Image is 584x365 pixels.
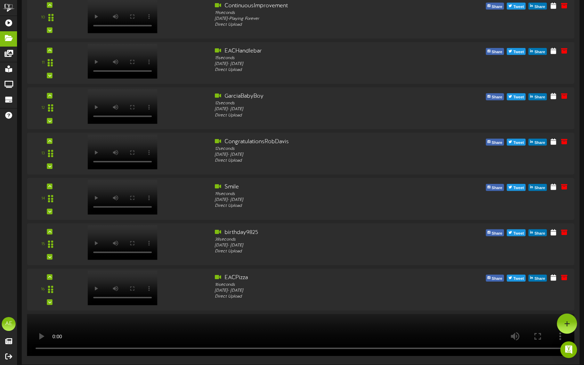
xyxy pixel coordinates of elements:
[215,138,432,146] div: CongratulationsRobDavis
[486,3,504,10] button: Share
[215,203,432,209] div: Direct Upload
[215,228,432,236] div: birthday9825
[533,48,546,56] span: Share
[215,67,432,73] div: Direct Upload
[215,236,432,242] div: 38 seconds
[507,275,526,282] button: Tweet
[215,152,432,158] div: [DATE] - [DATE]
[512,94,525,102] span: Tweet
[533,139,546,147] span: Share
[490,139,504,147] span: Share
[215,191,432,197] div: 19 seconds
[215,146,432,152] div: 12 seconds
[528,94,547,100] button: Share
[512,139,525,147] span: Tweet
[486,275,504,282] button: Share
[215,274,432,282] div: EACPizza
[215,22,432,28] div: Direct Upload
[215,282,432,288] div: 16 seconds
[507,3,526,10] button: Tweet
[215,55,432,61] div: 15 seconds
[507,48,526,55] button: Tweet
[533,275,546,283] span: Share
[215,197,432,203] div: [DATE] - [DATE]
[215,16,432,22] div: [DATE] - Playing Forever
[512,275,525,283] span: Tweet
[533,94,546,102] span: Share
[215,10,432,16] div: 19 seconds
[490,3,504,11] span: Share
[512,3,525,11] span: Tweet
[528,139,547,146] button: Share
[215,113,432,119] div: Direct Upload
[215,183,432,191] div: Smile
[512,230,525,237] span: Tweet
[486,48,504,55] button: Share
[41,241,45,247] div: 15
[41,15,45,21] div: 10
[507,184,526,191] button: Tweet
[486,139,504,146] button: Share
[41,286,45,292] div: 16
[528,3,547,10] button: Share
[41,105,45,111] div: 12
[215,2,432,10] div: ContinuousImprovement
[215,47,432,55] div: EACHandlebar
[528,48,547,55] button: Share
[215,243,432,249] div: [DATE] - [DATE]
[215,158,432,164] div: Direct Upload
[486,229,504,236] button: Share
[560,341,577,358] div: Open Intercom Messenger
[215,288,432,294] div: [DATE] - [DATE]
[533,184,546,192] span: Share
[486,184,504,191] button: Share
[215,106,432,112] div: [DATE] - [DATE]
[528,184,547,191] button: Share
[215,249,432,254] div: Direct Upload
[490,184,504,192] span: Share
[533,230,546,237] span: Share
[486,94,504,100] button: Share
[512,184,525,192] span: Tweet
[42,60,44,66] div: 11
[2,317,16,331] div: AE
[512,48,525,56] span: Tweet
[215,100,432,106] div: 12 seconds
[528,229,547,236] button: Share
[215,61,432,67] div: [DATE] - [DATE]
[490,275,504,283] span: Share
[507,139,526,146] button: Tweet
[490,48,504,56] span: Share
[490,230,504,237] span: Share
[507,94,526,100] button: Tweet
[215,294,432,300] div: Direct Upload
[41,151,45,156] div: 13
[507,229,526,236] button: Tweet
[41,196,45,202] div: 14
[490,94,504,102] span: Share
[528,275,547,282] button: Share
[533,3,546,11] span: Share
[215,92,432,100] div: GarciaBabyBoy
